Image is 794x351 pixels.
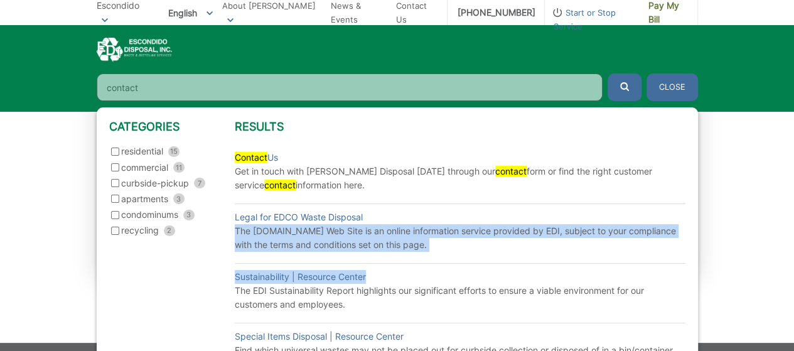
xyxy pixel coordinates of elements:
span: 11 [173,162,185,173]
a: Special Items Disposal | Resource Center [235,330,404,343]
a: ContactUs [235,151,278,165]
p: The EDI Sustainability Report highlights our significant efforts to ensure a viable environment f... [235,284,685,311]
span: 15 [168,146,180,157]
button: Submit the search query. [608,73,641,101]
span: condominums [121,208,178,222]
a: Sustainability | Resource Center [235,270,366,284]
span: curbside-pickup [121,176,189,190]
span: commercial [121,161,168,175]
mark: Contact [235,152,267,163]
input: recycling 2 [111,227,119,235]
input: Search [97,73,603,101]
input: commercial 11 [111,163,119,171]
h3: Results [235,120,685,134]
span: 3 [183,210,195,220]
h3: Categories [109,120,235,134]
a: EDCD logo. Return to the homepage. [97,38,172,62]
mark: contact [264,180,296,190]
p: Get in touch with [PERSON_NAME] Disposal [DATE] through our form or find the right customer servi... [235,165,685,192]
a: Legal for EDCO Waste Disposal [235,210,363,224]
span: English [159,3,222,23]
span: 3 [173,193,185,204]
input: residential 15 [111,148,119,156]
p: The [DOMAIN_NAME] Web Site is an online information service provided by EDI, subject to your comp... [235,224,685,252]
input: condominums 3 [111,211,119,219]
button: Close [646,73,698,101]
mark: contact [495,166,527,176]
span: residential [121,144,163,158]
input: curbside-pickup 7 [111,179,119,187]
span: recycling [121,224,159,237]
span: apartments [121,192,168,206]
span: 7 [194,178,205,188]
span: 2 [164,225,175,236]
input: apartments 3 [111,195,119,203]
